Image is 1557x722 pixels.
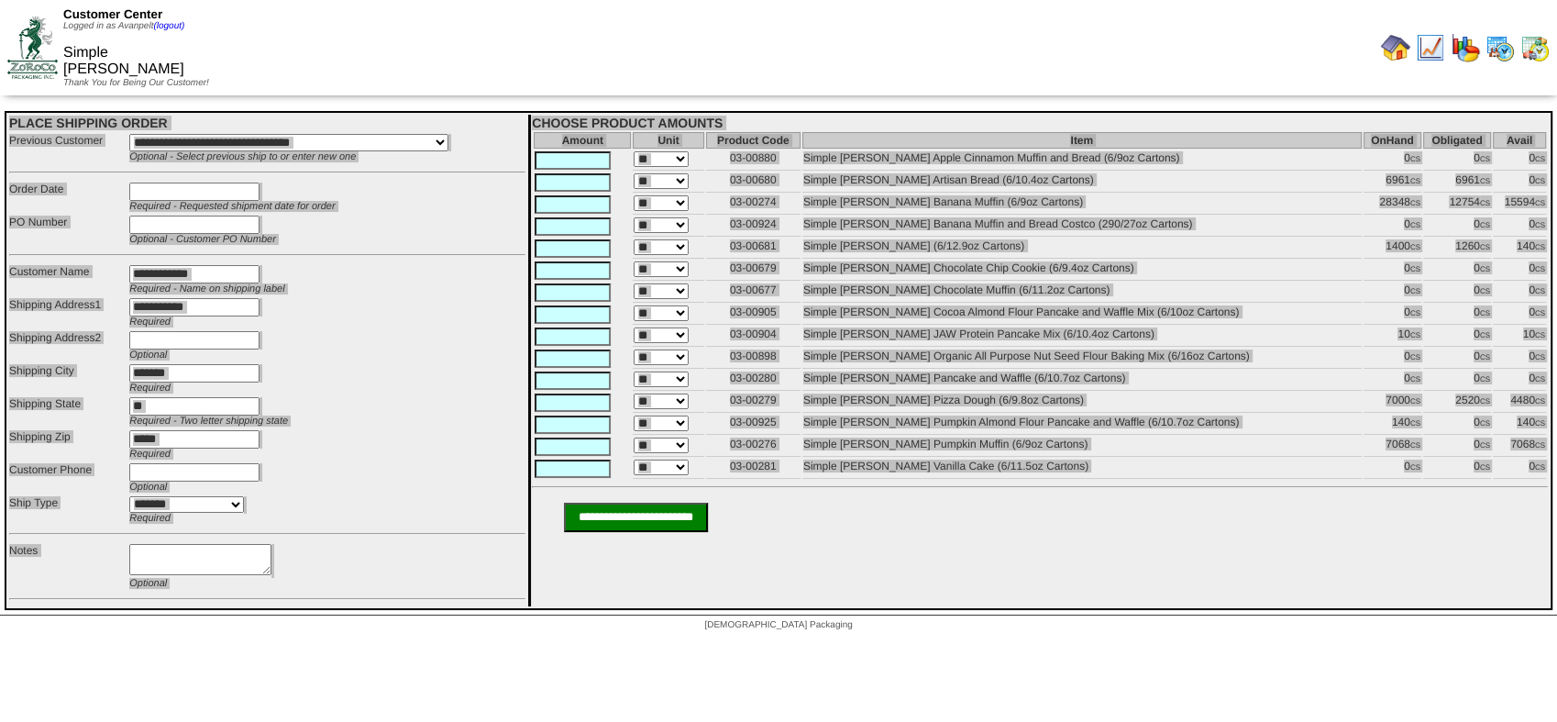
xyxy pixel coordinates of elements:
[802,459,1362,479] td: Simple [PERSON_NAME] Vanilla Cake (6/11.5oz Cartons)
[7,17,58,78] img: ZoRoCo_Logo(Green%26Foil)%20jpg.webp
[129,151,356,162] span: Optional - Select previous ship to or enter new one
[1423,283,1491,303] td: 0
[1480,177,1490,185] span: CS
[1480,375,1490,383] span: CS
[8,330,127,361] td: Shipping Address2
[802,132,1362,149] th: Item
[129,234,276,245] span: Optional - Customer PO Number
[1410,441,1420,450] span: CS
[8,462,127,494] td: Customer Phone
[1480,221,1490,229] span: CS
[706,283,801,303] td: 03-00677
[1480,331,1490,339] span: CS
[1535,243,1545,251] span: CS
[633,132,703,149] th: Unit
[1423,459,1491,479] td: 0
[129,317,171,328] span: Required
[1364,261,1421,281] td: 0
[802,239,1362,259] td: Simple [PERSON_NAME] (6/12.9oz Cartons)
[1529,372,1545,384] span: 0
[1423,132,1491,149] th: Obligated
[1535,331,1545,339] span: CS
[1529,151,1545,164] span: 0
[1535,287,1545,295] span: CS
[1480,199,1490,207] span: CS
[1517,416,1545,428] span: 140
[1423,172,1491,193] td: 6961
[1410,177,1420,185] span: CS
[802,437,1362,457] td: Simple [PERSON_NAME] Pumpkin Muffin (6/9oz Cartons)
[1423,327,1491,347] td: 0
[802,261,1362,281] td: Simple [PERSON_NAME] Chocolate Chip Cookie (6/9.4oz Cartons)
[1535,463,1545,472] span: CS
[1480,287,1490,295] span: CS
[1510,438,1545,450] span: 7068
[1423,371,1491,391] td: 0
[1410,199,1420,207] span: CS
[8,543,127,590] td: Notes
[1364,283,1421,303] td: 0
[8,215,127,246] td: PO Number
[1505,195,1546,208] span: 15594
[9,116,525,130] div: PLACE SHIPPING ORDER
[129,383,171,394] span: Required
[1535,199,1545,207] span: CS
[8,396,127,428] td: Shipping State
[802,305,1362,325] td: Simple [PERSON_NAME] Cocoa Almond Flour Pancake and Waffle Mix (6/10oz Cartons)
[63,45,184,77] span: Simple [PERSON_NAME]
[1480,265,1490,273] span: CS
[1523,328,1545,340] span: 10
[534,132,631,149] th: Amount
[1535,221,1545,229] span: CS
[1510,394,1545,406] span: 4480
[129,283,284,294] span: Required - Name on shipping label
[1364,194,1421,215] td: 28348
[153,21,184,31] a: (logout)
[1364,239,1421,259] td: 1400
[129,578,167,589] span: Optional
[706,415,801,435] td: 03-00925
[802,327,1362,347] td: Simple [PERSON_NAME] JAW Protein Pancake Mix (6/10.4oz Cartons)
[706,327,801,347] td: 03-00904
[1423,217,1491,237] td: 0
[1410,155,1420,163] span: CS
[63,7,162,21] span: Customer Center
[1535,155,1545,163] span: CS
[1410,243,1420,251] span: CS
[1423,393,1491,413] td: 2520
[704,620,852,630] span: [DEMOGRAPHIC_DATA] Packaging
[1364,393,1421,413] td: 7000
[1529,305,1545,318] span: 0
[1364,132,1421,149] th: OnHand
[706,261,801,281] td: 03-00679
[1493,132,1546,149] th: Avail
[802,283,1362,303] td: Simple [PERSON_NAME] Chocolate Muffin (6/11.2oz Cartons)
[706,194,801,215] td: 03-00274
[1535,397,1545,405] span: CS
[1480,353,1490,361] span: CS
[1410,331,1420,339] span: CS
[1529,217,1545,230] span: 0
[802,150,1362,171] td: Simple [PERSON_NAME] Apple Cinnamon Muffin and Bread (6/9oz Cartons)
[1535,375,1545,383] span: CS
[706,437,801,457] td: 03-00276
[8,133,127,163] td: Previous Customer
[1480,463,1490,472] span: CS
[1451,33,1480,62] img: graph.gif
[129,416,288,427] span: Required - Two letter shipping state
[1364,150,1421,171] td: 0
[706,132,801,149] th: Product Code
[1529,173,1545,186] span: 0
[706,150,801,171] td: 03-00880
[1480,309,1490,317] span: CS
[706,217,801,237] td: 03-00924
[63,78,209,88] span: Thank You for Being Our Customer!
[1410,463,1420,472] span: CS
[802,393,1362,413] td: Simple [PERSON_NAME] Pizza Dough (6/9.8oz Cartons)
[1517,239,1545,252] span: 140
[1364,459,1421,479] td: 0
[706,239,801,259] td: 03-00681
[1535,309,1545,317] span: CS
[1529,350,1545,362] span: 0
[706,172,801,193] td: 03-00680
